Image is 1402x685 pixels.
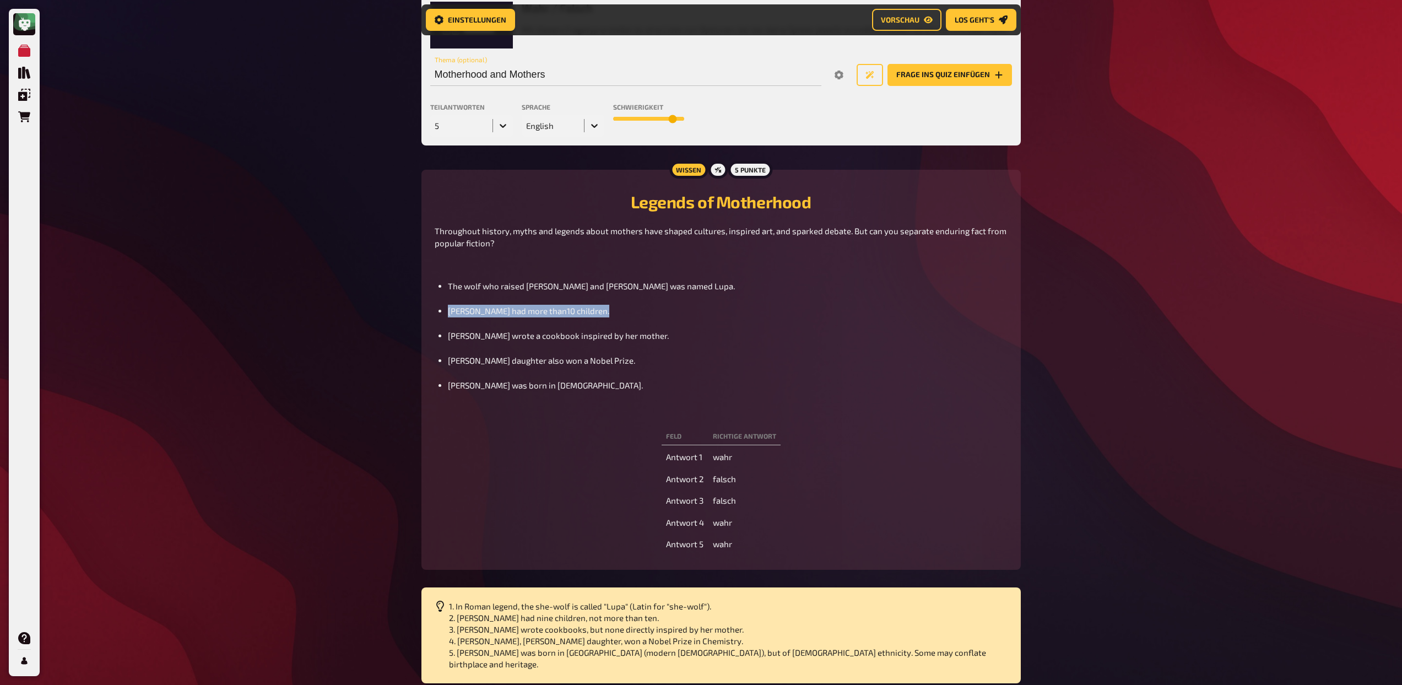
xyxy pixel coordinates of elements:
td: Antwort 3 [662,491,708,511]
span: wahr [713,452,732,462]
td: Antwort 4 [662,513,708,533]
span: [PERSON_NAME] daughter also won a Nobel Prize. [448,355,635,365]
button: Neue Frage generieren [857,64,883,86]
span: Vorschau [881,16,919,24]
button: Options [826,64,852,86]
button: Frage ins Quiz einfügen [887,64,1012,86]
span: falsch [713,474,736,484]
span: [PERSON_NAME] was born in [DEMOGRAPHIC_DATA]. [448,380,643,390]
button: Einstellungen [426,9,515,31]
div: 5 [435,121,488,131]
span: wahr [713,539,732,549]
span: The wolf who raised [PERSON_NAME] and [PERSON_NAME] was named Lupa. [448,281,735,291]
span: [PERSON_NAME] wrote a cookbook inspired by her mother. [448,331,669,341]
span: Throughout history, myths and legends about mothers have shaped cultures, inspired art, and spark... [435,226,1008,249]
td: Antwort 5 [662,535,708,554]
th: Richtige Antwort [708,428,781,446]
span: falsch [713,495,736,505]
span: 1. In Roman legend, the she-wolf is called "Lupa" (Latin for "she-wolf"). 2. [PERSON_NAME] had ni... [449,601,988,669]
button: Los geht's [946,9,1016,31]
td: Antwort 1 [662,447,708,467]
span: [PERSON_NAME] had more than10 children. [448,306,609,316]
div: Wissen [669,161,708,179]
h2: Legends of Motherhood [435,192,1008,212]
td: Antwort 2 [662,470,708,489]
input: Thema (optional) [430,64,821,86]
h3: Wahr / Falsch [522,2,1007,14]
th: Feld [662,428,708,446]
span: wahr [713,517,732,527]
label: Teilantworten [430,104,513,110]
label: Sprache [522,104,604,110]
span: Los geht's [955,16,994,24]
button: Vorschau [872,9,941,31]
span: Einstellungen [448,16,506,24]
label: Schwierigkeit [613,104,684,110]
div: 5 Punkte [728,161,772,179]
